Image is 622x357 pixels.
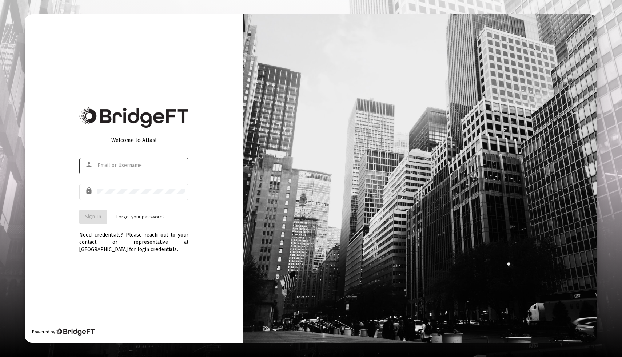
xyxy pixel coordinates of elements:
div: Powered by [32,328,94,336]
mat-icon: person [85,160,94,169]
input: Email or Username [97,163,185,168]
a: Forgot your password? [116,213,164,221]
img: Bridge Financial Technology Logo [79,107,188,128]
img: Bridge Financial Technology Logo [56,328,94,336]
span: Sign In [85,214,101,220]
div: Welcome to Atlas! [79,136,188,144]
mat-icon: lock [85,186,94,195]
div: Need credentials? Please reach out to your contact or representative at [GEOGRAPHIC_DATA] for log... [79,224,188,253]
button: Sign In [79,210,107,224]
